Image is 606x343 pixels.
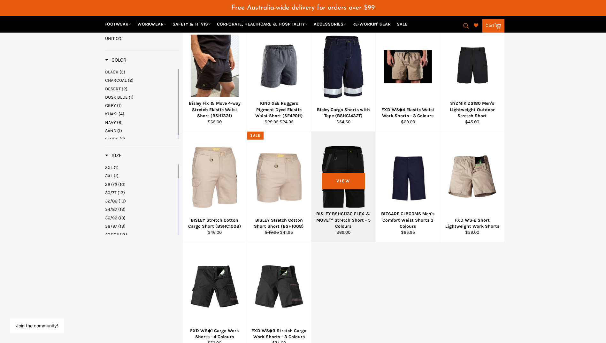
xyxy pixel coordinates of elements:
[105,173,113,179] span: 3XL
[129,95,134,100] span: (1)
[105,152,122,159] h3: Size
[482,19,504,33] a: Cart
[105,215,117,221] span: 36/92
[105,78,127,83] span: CHARCOAL
[105,35,179,42] a: UNIT
[119,198,126,204] span: (13)
[135,19,169,30] a: WORKWEAR
[105,206,176,212] a: 34/87
[105,215,176,221] a: 36/92
[117,120,123,125] span: (6)
[105,136,176,142] a: STONE
[105,57,127,63] h3: Color
[105,95,128,100] span: DUSK BLUE
[311,21,376,132] a: Bisley Cargo Shorts with Tape (BSHC1432T)Bisley Cargo Shorts with Tape (BSHC1432T)$54.50
[105,198,176,204] a: 32/82
[105,182,117,187] span: 28/72
[122,86,127,92] span: (2)
[105,103,116,108] span: GREY
[444,217,500,230] div: FXD WS-2 Short Lightweight Work Shorts
[315,211,372,229] div: BISLEY BSHC1130 FLEX & MOVE™ Stretch Short - 5 Colours
[114,165,119,170] span: (1)
[105,36,115,41] span: UNIT
[251,100,307,119] div: KING GEE Ruggers Pigment Dyed Elastic Waist Short (SE420H)
[116,36,121,41] span: (2)
[105,111,176,117] a: KHAKI
[105,128,116,133] span: SAND
[120,232,127,237] span: (13)
[119,69,125,75] span: (5)
[311,19,349,30] a: ACCESSORIES
[375,21,440,132] a: FXD WS◆4 Elastic Waist Work Shorts - 3 ColoursFXD WS◆4 Elastic Waist Work Shorts - 3 Colours$69.00
[440,132,504,242] a: FXD WS-2 Short Lightweight Work ShortsFXD WS-2 Short Lightweight Work Shorts$59.00
[105,94,176,100] a: DUSK BLUE
[118,224,126,229] span: (13)
[105,224,117,229] span: 38/97
[105,136,119,142] span: STONE
[118,215,126,221] span: (13)
[380,211,436,229] div: BIZCARE CL960MS Men's Comfort Waist Shorts 3 Colours
[214,19,310,30] a: CORPORATE, HEALTHCARE & HOSPITALITY
[444,100,500,119] div: SYZMIK ZS180 Men's Lightweight Outdoor Stretch Short
[105,77,176,83] a: CHARCOAL
[187,328,243,340] div: FXD WS◆1 Cargo Work Shorts - 4 Colours
[187,217,243,230] div: BISLEY Stretch Cotton Cargo Short (BSHC1008)
[119,136,125,142] span: (2)
[105,207,117,212] span: 34/87
[170,19,213,30] a: SAFETY & HI VIS
[247,21,311,132] a: KING GEE Ruggers Pigment Dyed Elastic Waist Short (SE420H)KING GEE Ruggers Pigment Dyed Elastic W...
[117,103,122,108] span: (1)
[105,69,119,75] span: BLACK
[375,132,440,242] a: BIZCARE CL960MS Men's Comfort Waist Shorts 3 ColoursBIZCARE CL960MS Men's Comfort Waist Shorts 3 ...
[311,132,376,242] a: BISLEY BSHC1130 FLEX & MOVE™ Stretch Short - 5 ColoursBISLEY BSHC1130 FLEX & MOVE™ Stretch Short ...
[315,107,372,119] div: Bisley Cargo Shorts with Tape (BSHC1432T)
[105,111,118,117] span: KHAKI
[105,198,118,204] span: 32/82
[251,217,307,230] div: BISLEY Stretch Cotton Short Short (BSH1008)
[119,111,124,117] span: (4)
[182,21,247,132] a: Bisley Flx & Move 4-way Stretch Elastic Waist Short (BSH1331)Bisley Flx & Move 4-way Stretch Elas...
[231,4,375,11] span: Free Australia-wide delivery for orders over $99
[105,128,176,134] a: SAND
[251,328,307,340] div: FXD WS◆3 Stretch Cargo Work Shorts - 3 Colours
[102,19,134,30] a: FOOTWEAR
[182,132,247,242] a: BISLEY Stretch Cotton Cargo Short (BSHC1008)BISLEY Stretch Cotton Cargo Short (BSHC1008)$46.00
[380,107,436,119] div: FXD WS◆4 Elastic Waist Work Shorts - 3 Colours
[105,119,176,126] a: NAVY
[128,78,134,83] span: (2)
[105,86,121,92] span: DESERT
[105,120,116,125] span: NAVY
[118,207,126,212] span: (13)
[118,182,126,187] span: (10)
[105,165,113,170] span: 2XL
[187,100,243,119] div: Bisley Flx & Move 4-way Stretch Elastic Waist Short (BSH1331)
[105,86,176,92] a: DESERT
[16,323,58,328] button: Join the community!
[117,128,122,133] span: (1)
[247,132,311,242] a: BISLEY Stretch Cotton Short Short (BSH1008)BISLEY Stretch Cotton Short Short (BSH1008)$49.95 $41.95
[394,19,410,30] a: SALE
[105,232,176,238] a: 40/102
[105,173,176,179] a: 3XL
[118,190,125,195] span: (13)
[105,181,176,187] a: 28/72
[105,223,176,229] a: 38/97
[114,173,119,179] span: (1)
[105,164,176,171] a: 2XL
[105,103,176,109] a: GREY
[105,69,176,75] a: BLACK
[105,190,117,195] span: 30/77
[122,27,127,33] span: (1)
[105,232,119,237] span: 40/102
[350,19,393,30] a: RE-WORKIN' GEAR
[105,27,121,33] span: SYZMIK
[440,21,504,132] a: SYZMIK ZS180 Men's Lightweight Outdoor Stretch ShortSYZMIK ZS180 Men's Lightweight Outdoor Stretc...
[105,190,176,196] a: 30/77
